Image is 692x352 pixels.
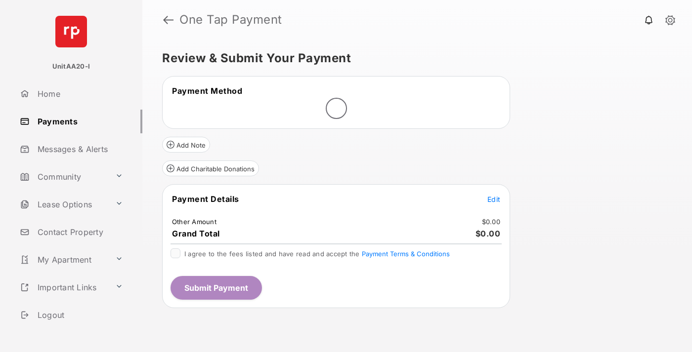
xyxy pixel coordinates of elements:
[162,52,664,64] h5: Review & Submit Your Payment
[172,229,220,238] span: Grand Total
[55,16,87,47] img: svg+xml;base64,PHN2ZyB4bWxucz0iaHR0cDovL3d3dy53My5vcmcvMjAwMC9zdmciIHdpZHRoPSI2NCIgaGVpZ2h0PSI2NC...
[481,217,501,226] td: $0.00
[487,194,500,204] button: Edit
[16,82,142,106] a: Home
[172,86,242,96] span: Payment Method
[172,217,217,226] td: Other Amount
[162,137,210,153] button: Add Note
[16,275,111,299] a: Important Links
[362,250,450,258] button: I agree to the fees listed and have read and accept the
[16,220,142,244] a: Contact Property
[16,303,142,327] a: Logout
[171,276,262,300] button: Submit Payment
[476,229,501,238] span: $0.00
[52,62,90,72] p: UnitAA20-I
[172,194,239,204] span: Payment Details
[16,165,111,189] a: Community
[487,195,500,203] span: Edit
[16,137,142,161] a: Messages & Alerts
[16,248,111,272] a: My Apartment
[184,250,450,258] span: I agree to the fees listed and have read and accept the
[162,160,259,176] button: Add Charitable Donations
[179,14,282,26] strong: One Tap Payment
[16,110,142,133] a: Payments
[16,193,111,216] a: Lease Options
